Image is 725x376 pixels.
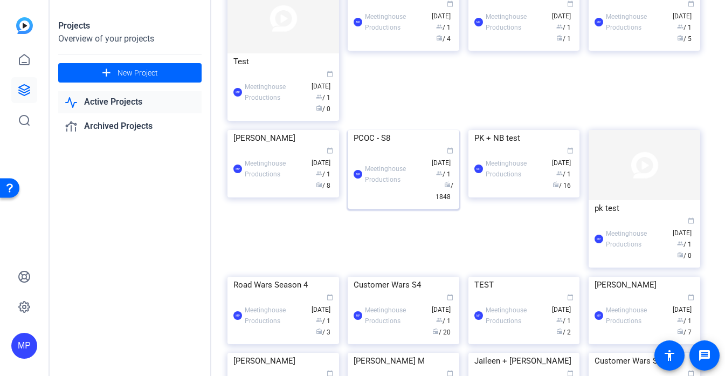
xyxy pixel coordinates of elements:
span: calendar_today [327,294,333,300]
a: Archived Projects [58,115,202,138]
div: MP [474,165,483,173]
span: / 16 [553,182,571,189]
span: [DATE] [432,295,453,313]
div: Meetinghouse Productions [606,11,667,33]
span: calendar_today [447,147,453,154]
span: / 20 [432,329,451,336]
div: MP [474,18,483,26]
img: blue-gradient.svg [16,17,33,34]
span: / 1 [556,170,571,178]
span: calendar_today [327,71,333,77]
div: pk test [595,200,694,216]
div: Jaileen + [PERSON_NAME] [474,353,574,369]
span: [DATE] [673,295,694,313]
span: / 1 [316,94,330,101]
span: calendar_today [567,147,574,154]
div: Overview of your projects [58,32,202,45]
span: [DATE] [673,1,694,20]
span: calendar_today [327,147,333,154]
span: / 1 [677,317,692,325]
span: radio [556,328,563,334]
div: Meetinghouse Productions [245,158,306,180]
span: / 3 [316,329,330,336]
span: radio [316,328,322,334]
div: TEST [474,277,574,293]
span: / 1 [316,170,330,178]
span: / 1 [677,24,692,31]
div: Meetinghouse Productions [365,163,426,185]
div: Projects [58,19,202,32]
div: MP [233,88,242,97]
div: MP [354,311,362,320]
span: / 7 [677,329,692,336]
div: [PERSON_NAME] [233,130,333,146]
span: radio [436,35,443,41]
mat-icon: accessibility [663,349,676,362]
span: calendar_today [688,294,694,300]
div: Meetinghouse Productions [606,305,667,326]
span: calendar_today [567,294,574,300]
div: Test [233,53,333,70]
div: [PERSON_NAME] [595,277,694,293]
span: group [316,317,322,323]
span: / 1 [556,24,571,31]
a: Active Projects [58,91,202,113]
span: group [316,93,322,100]
div: Road Wars Season 4 [233,277,333,293]
span: calendar_today [688,217,694,224]
span: / 1848 [436,182,453,201]
span: / 1 [556,35,571,43]
span: radio [556,35,563,41]
div: MP [595,311,603,320]
div: MP [595,235,603,243]
span: group [316,170,322,176]
span: [DATE] [552,295,574,313]
div: [PERSON_NAME] [233,353,333,369]
span: radio [677,251,683,258]
div: PK + NB test [474,130,574,146]
span: [DATE] [432,148,453,167]
div: MP [11,333,37,359]
span: radio [677,35,683,41]
span: / 5 [677,35,692,43]
div: Meetinghouse Productions [606,228,667,250]
span: / 8 [316,182,330,189]
span: radio [316,181,322,188]
span: [DATE] [432,1,453,20]
button: New Project [58,63,202,83]
span: radio [444,181,451,188]
mat-icon: add [100,66,113,80]
div: [PERSON_NAME] M [354,353,453,369]
span: radio [432,328,439,334]
span: group [436,317,443,323]
div: Meetinghouse Productions [365,11,426,33]
div: MP [354,18,362,26]
div: MP [474,311,483,320]
div: Meetinghouse Productions [486,305,547,326]
div: MP [233,165,242,173]
div: Customer Wars S3 [595,353,694,369]
span: / 4 [436,35,451,43]
span: / 1 [316,317,330,325]
div: Meetinghouse Productions [486,158,547,180]
span: group [436,23,443,30]
span: group [436,170,443,176]
span: / 2 [556,329,571,336]
span: radio [677,328,683,334]
span: group [677,23,683,30]
span: calendar_today [567,1,574,7]
span: group [677,317,683,323]
span: group [677,240,683,247]
mat-icon: message [698,349,711,362]
span: / 0 [677,252,692,259]
span: [DATE] [552,148,574,167]
span: calendar_today [688,1,694,7]
span: / 1 [436,317,451,325]
span: / 1 [677,241,692,248]
div: MP [595,18,603,26]
span: radio [316,105,322,111]
span: group [556,23,563,30]
span: radio [553,181,559,188]
span: [DATE] [312,148,333,167]
span: / 0 [316,105,330,113]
